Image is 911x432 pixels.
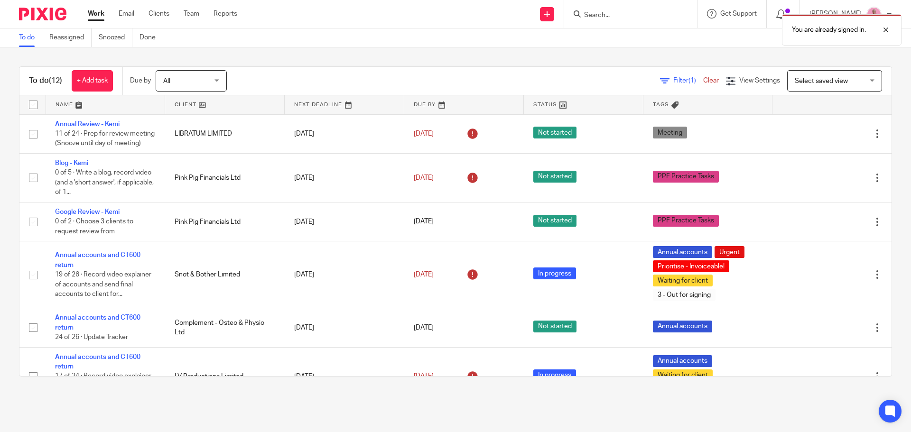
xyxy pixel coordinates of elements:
a: Clients [149,9,169,18]
a: To do [19,28,42,47]
a: Reassigned [49,28,92,47]
a: Annual accounts and CT600 return [55,252,140,268]
span: Not started [533,215,576,227]
a: Google Review - Kemi [55,209,120,215]
h1: To do [29,76,62,86]
span: Not started [533,127,576,138]
p: You are already signed in. [792,25,866,35]
span: 24 of 26 · Update Tracker [55,334,128,340]
td: Pink Pig Financials Ltd [165,202,285,241]
img: Pixie [19,8,66,20]
td: [DATE] [285,347,404,405]
span: Meeting [653,127,687,138]
a: Snoozed [99,28,132,47]
span: PPF Practice Tasks [653,171,719,183]
td: [DATE] [285,308,404,347]
span: 0 of 5 · Write a blog, record video (and a 'short answer', if applicable, of 1... [55,170,154,196]
span: Urgent [715,246,744,258]
span: [DATE] [414,373,434,380]
td: [DATE] [285,241,404,308]
img: Bio%20-%20Kemi%20.png [866,7,882,22]
td: Pink Pig Financials Ltd [165,153,285,202]
a: Blog - Kemi [55,160,88,166]
span: 0 of 2 · Choose 3 clients to request review from [55,219,133,235]
a: + Add task [72,70,113,92]
span: 17 of 24 · Record video explainer of accounts and send final accounts to client for... [55,373,151,399]
a: Annual accounts and CT600 return [55,314,140,331]
a: Annual accounts and CT600 return [55,354,140,370]
a: Clear [703,77,719,84]
td: [DATE] [285,153,404,202]
span: Tags [653,102,669,107]
span: Prioritise - Invoiceable! [653,260,729,272]
span: All [163,78,170,84]
span: 11 of 24 · Prep for review meeting (Snooze until day of meeting) [55,130,155,147]
a: Annual Review - Kemi [55,121,120,128]
span: (12) [49,77,62,84]
a: Reports [214,9,237,18]
span: [DATE] [414,324,434,331]
span: Not started [533,171,576,183]
a: Done [139,28,163,47]
span: Not started [533,321,576,332]
td: LV Productions Limited [165,347,285,405]
a: Email [119,9,134,18]
td: Snot & Bother Limited [165,241,285,308]
td: [DATE] [285,202,404,241]
span: 3 - Out for signing [653,289,716,301]
span: 19 of 26 · Record video explainer of accounts and send final accounts to client for... [55,271,151,297]
span: [DATE] [414,271,434,278]
span: Annual accounts [653,246,712,258]
span: PPF Practice Tasks [653,215,719,227]
span: [DATE] [414,175,434,181]
td: [DATE] [285,114,404,153]
a: Work [88,9,104,18]
span: Annual accounts [653,321,712,332]
span: [DATE] [414,130,434,137]
span: Select saved view [795,78,848,84]
span: [DATE] [414,219,434,225]
td: Complement - Osteo & Physio Ltd [165,308,285,347]
a: Team [184,9,199,18]
span: In progress [533,267,576,279]
td: LIBRATUM LIMITED [165,114,285,153]
span: (1) [688,77,696,84]
span: Filter [673,77,703,84]
span: View Settings [739,77,780,84]
span: In progress [533,369,576,381]
span: Waiting for client [653,369,713,381]
p: Due by [130,76,151,85]
span: Waiting for client [653,275,713,286]
span: Annual accounts [653,355,712,367]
